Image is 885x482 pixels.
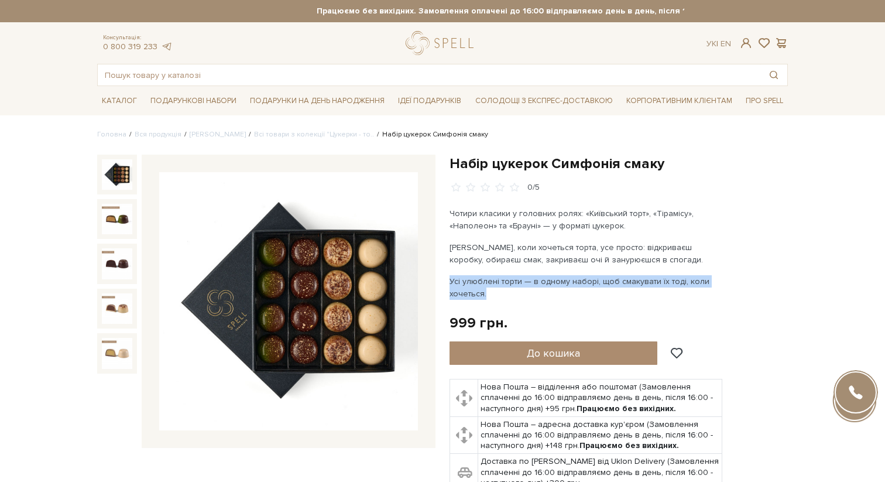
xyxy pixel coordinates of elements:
[450,314,507,332] div: 999 грн.
[98,64,760,86] input: Пошук товару у каталозі
[160,42,172,52] a: telegram
[102,204,132,234] img: Набір цукерок Симфонія смаку
[245,92,389,110] span: Подарунки на День народження
[579,440,679,450] b: Працюємо без вихідних.
[103,34,172,42] span: Консультація:
[716,39,718,49] span: |
[450,241,724,266] p: [PERSON_NAME], коли хочеться торта, усе просто: відкриваєш коробку, обираєш смак, закриваєш очі й...
[374,129,488,140] li: Набір цукерок Симфонія смаку
[478,416,722,454] td: Нова Пошта – адресна доставка кур'єром (Замовлення сплаченні до 16:00 відправляємо день в день, п...
[254,130,374,139] a: Всі товари з колекції "Цукерки - то..
[450,207,724,232] p: Чотири класики у головних ролях: «Київський торт», «Тірамісу», «Наполеон» та «Брауні» — у форматі...
[103,42,157,52] a: 0 800 319 233
[450,155,788,173] h1: Набір цукерок Симфонія смаку
[706,39,731,49] div: Ук
[622,91,737,111] a: Корпоративним клієнтам
[135,130,181,139] a: Вся продукція
[527,347,580,360] span: До кошика
[721,39,731,49] a: En
[97,92,142,110] span: Каталог
[393,92,466,110] span: Ідеї подарунків
[760,64,787,86] button: Пошук товару у каталозі
[478,380,722,417] td: Нова Пошта – відділення або поштомат (Замовлення сплаченні до 16:00 відправляємо день в день, піс...
[102,338,132,368] img: Набір цукерок Симфонія смаку
[102,293,132,324] img: Набір цукерок Симфонія смаку
[527,182,540,193] div: 0/5
[741,92,788,110] span: Про Spell
[450,275,724,300] p: Усі улюблені торти — в одному наборі, щоб смакувати їх тоді, коли хочеться.
[450,341,657,365] button: До кошика
[406,31,479,55] a: logo
[102,248,132,279] img: Набір цукерок Симфонія смаку
[159,172,418,431] img: Набір цукерок Симфонія смаку
[577,404,676,413] b: Працюємо без вихідних.
[146,92,241,110] span: Подарункові набори
[97,130,126,139] a: Головна
[471,91,618,111] a: Солодощі з експрес-доставкою
[190,130,246,139] a: [PERSON_NAME]
[102,159,132,190] img: Набір цукерок Симфонія смаку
